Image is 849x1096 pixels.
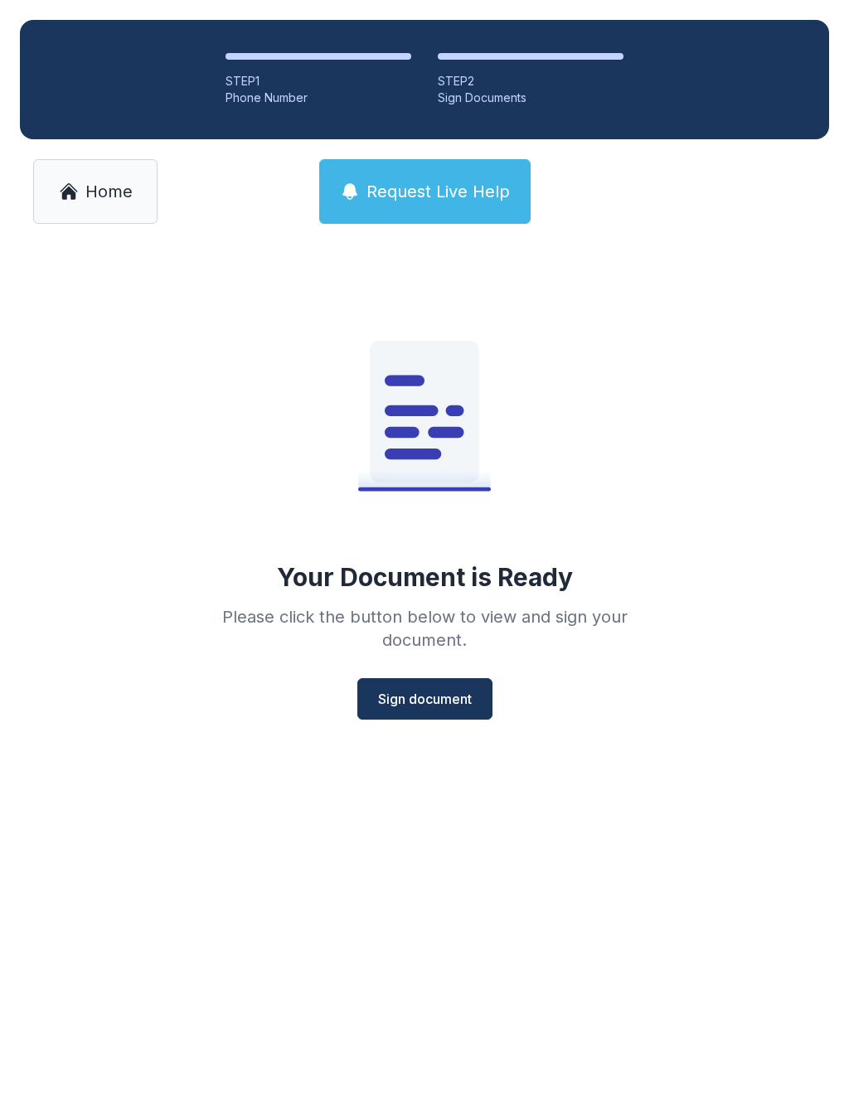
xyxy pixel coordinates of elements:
span: Request Live Help [366,180,510,203]
div: STEP 1 [226,73,411,90]
div: Phone Number [226,90,411,106]
span: Sign document [378,689,472,709]
div: Your Document is Ready [277,562,573,592]
span: Home [85,180,133,203]
div: STEP 2 [438,73,623,90]
div: Sign Documents [438,90,623,106]
div: Please click the button below to view and sign your document. [186,605,663,652]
